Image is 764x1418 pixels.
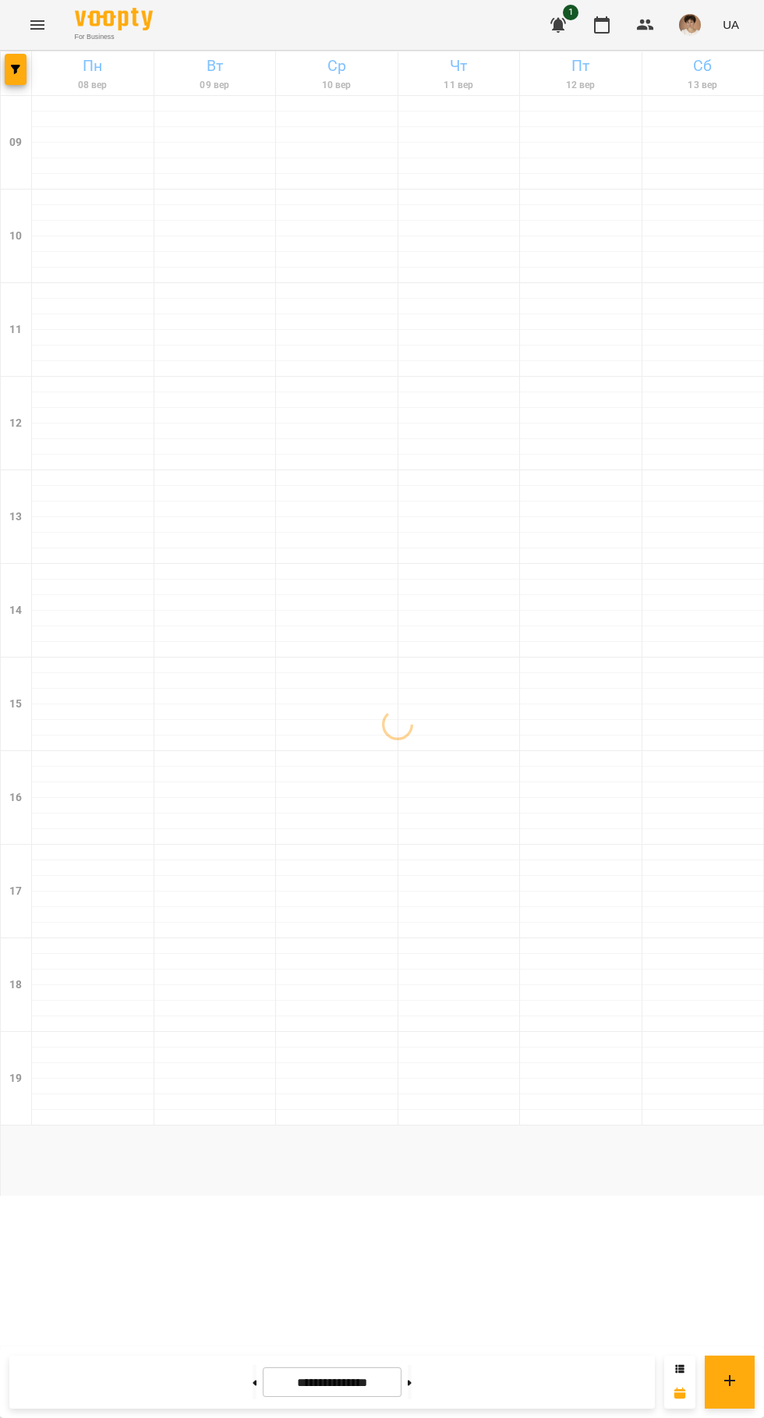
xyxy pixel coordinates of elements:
[75,8,153,30] img: Voopty Logo
[9,321,22,339] h6: 11
[157,78,274,93] h6: 09 вер
[157,54,274,78] h6: Вт
[9,883,22,900] h6: 17
[9,134,22,151] h6: 09
[723,16,739,33] span: UA
[278,54,395,78] h6: Ср
[563,5,578,20] span: 1
[34,54,151,78] h6: Пн
[9,696,22,713] h6: 15
[645,78,762,93] h6: 13 вер
[9,415,22,432] h6: 12
[401,54,518,78] h6: Чт
[19,6,56,44] button: Menu
[9,228,22,245] h6: 10
[645,54,762,78] h6: Сб
[679,14,701,36] img: 31d4c4074aa92923e42354039cbfc10a.jpg
[716,10,745,39] button: UA
[34,78,151,93] h6: 08 вер
[522,78,639,93] h6: 12 вер
[9,1070,22,1087] h6: 19
[401,78,518,93] h6: 11 вер
[9,789,22,806] h6: 16
[9,977,22,994] h6: 18
[75,32,153,42] span: For Business
[9,602,22,619] h6: 14
[278,78,395,93] h6: 10 вер
[9,509,22,526] h6: 13
[522,54,639,78] h6: Пт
